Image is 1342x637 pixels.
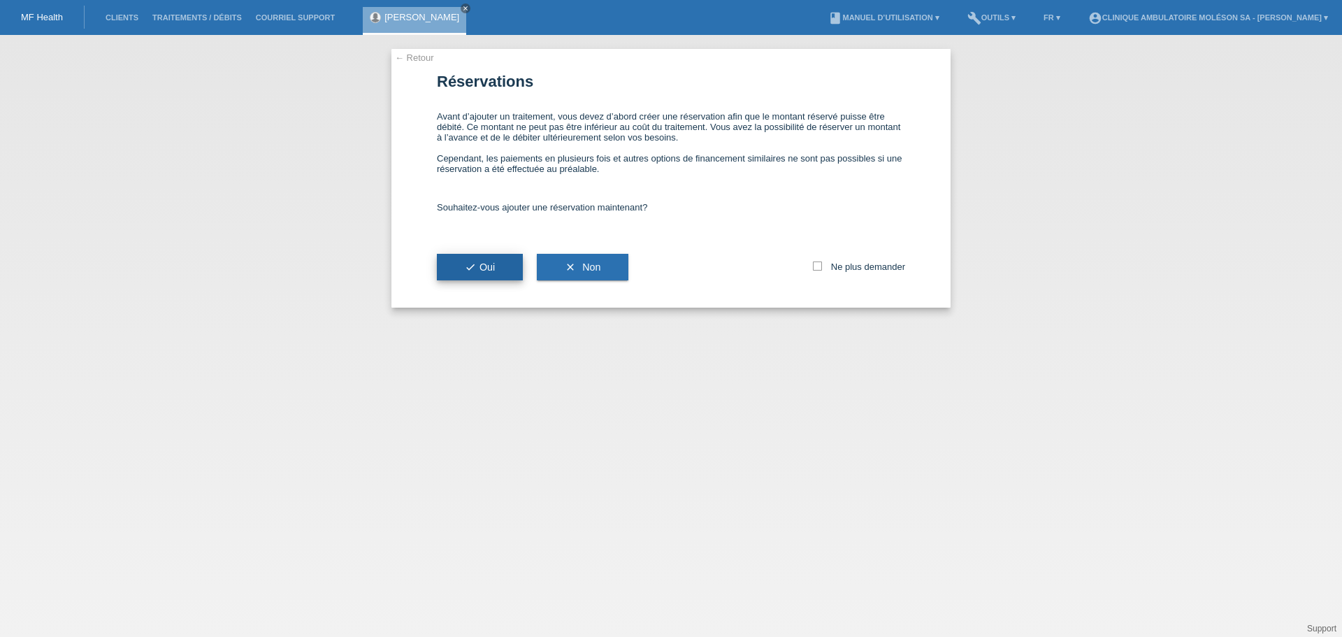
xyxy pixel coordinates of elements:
h1: Réservations [437,73,905,90]
i: close [462,5,469,12]
div: Souhaitez-vous ajouter une réservation maintenant? [437,188,905,227]
a: ← Retour [395,52,434,63]
a: FR ▾ [1037,13,1067,22]
a: account_circleClinique ambulatoire Moléson SA - [PERSON_NAME] ▾ [1081,13,1335,22]
a: Clients [99,13,145,22]
button: clear Non [537,254,628,280]
a: Traitements / débits [145,13,249,22]
a: MF Health [21,12,63,22]
a: buildOutils ▾ [960,13,1023,22]
i: book [828,11,842,25]
label: Ne plus demander [813,262,905,272]
i: account_circle [1088,11,1102,25]
span: Non [582,262,600,273]
div: Avant d’ajouter un traitement, vous devez d’abord créer une réservation afin que le montant réser... [437,97,905,188]
a: close [461,3,470,13]
a: Support [1307,624,1336,634]
i: check [465,262,476,273]
a: Courriel Support [249,13,342,22]
a: bookManuel d’utilisation ▾ [821,13,946,22]
i: clear [565,262,576,273]
a: [PERSON_NAME] [384,12,459,22]
i: build [967,11,981,25]
button: checkOui [437,254,523,280]
span: Oui [465,262,495,273]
